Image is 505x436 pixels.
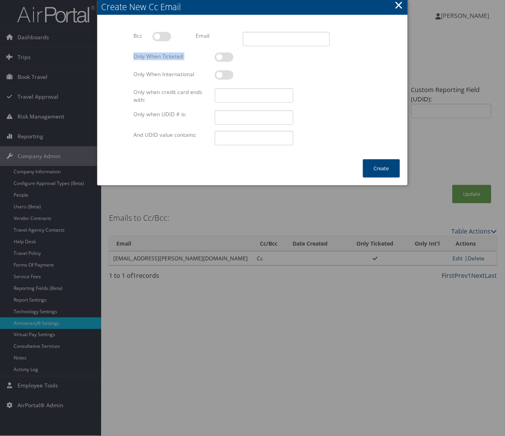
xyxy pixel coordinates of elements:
div: Create New Cc Email [101,1,408,13]
label: And UDID value contains: [130,131,212,139]
button: Create [363,159,400,178]
label: Bcc [130,32,149,40]
label: Only When International [130,70,212,78]
label: Only When Ticketed [130,52,212,60]
label: Only when credit card ends with: [130,88,212,104]
label: Only when UDID # is: [130,110,212,118]
label: Email [193,32,239,40]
